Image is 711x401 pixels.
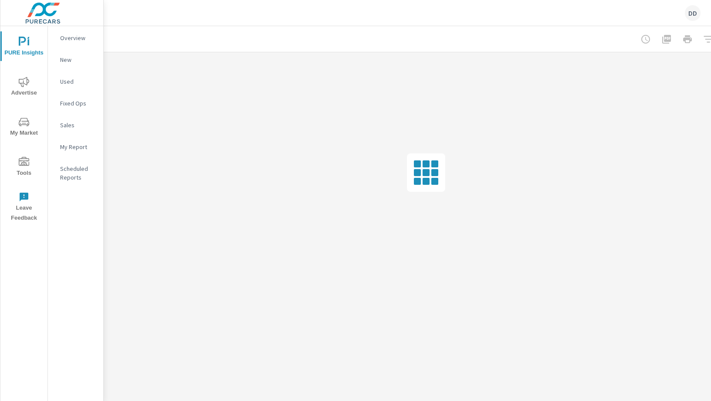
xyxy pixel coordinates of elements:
div: New [48,53,103,66]
span: Leave Feedback [3,192,45,223]
div: nav menu [0,26,47,227]
div: Fixed Ops [48,97,103,110]
div: Scheduled Reports [48,162,103,184]
p: New [60,55,96,64]
p: My Report [60,143,96,151]
p: Used [60,77,96,86]
div: Sales [48,119,103,132]
p: Fixed Ops [60,99,96,108]
div: DD [685,5,701,21]
div: My Report [48,140,103,153]
p: Sales [60,121,96,129]
p: Overview [60,34,96,42]
span: Advertise [3,77,45,98]
span: PURE Insights [3,37,45,58]
span: Tools [3,157,45,178]
div: Overview [48,31,103,44]
div: Used [48,75,103,88]
span: My Market [3,117,45,138]
p: Scheduled Reports [60,164,96,182]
